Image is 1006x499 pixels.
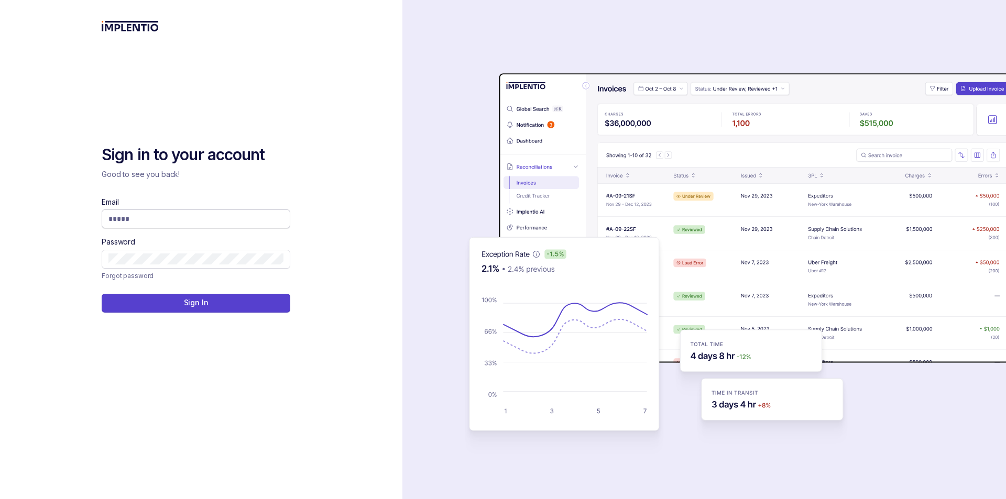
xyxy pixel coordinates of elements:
[102,294,290,313] button: Sign In
[102,271,154,281] a: Link Forgot password
[102,237,135,247] label: Password
[184,297,209,308] p: Sign In
[102,145,290,165] h2: Sign in to your account
[102,197,118,207] label: Email
[102,271,154,281] p: Forgot password
[102,21,159,31] img: logo
[102,169,290,180] p: Good to see you back!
